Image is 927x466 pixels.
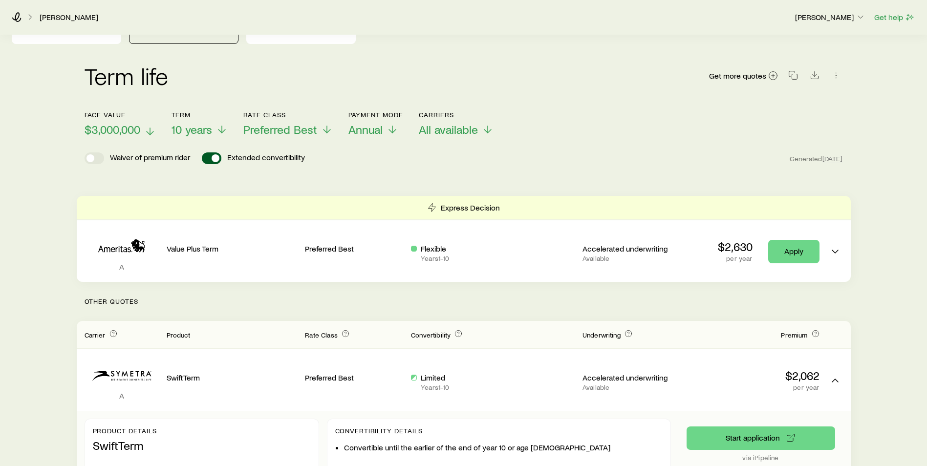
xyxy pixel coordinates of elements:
p: [PERSON_NAME] [795,12,865,22]
p: Term [172,111,228,119]
p: Waiver of premium rider [110,152,190,164]
p: Preferred Best [305,373,403,382]
p: Accelerated underwriting [582,244,681,254]
div: Term quotes [77,196,851,282]
p: Value Plus Term [167,244,298,254]
p: A [85,262,159,272]
button: Rate ClassPreferred Best [243,111,333,137]
p: Available [582,383,681,391]
button: [PERSON_NAME] [795,12,866,23]
p: $2,630 [718,240,753,254]
p: Rate Class [243,111,333,119]
span: 10 years [172,123,212,136]
p: Product details [93,427,311,435]
span: Premium [781,331,807,339]
p: per year [718,254,753,262]
span: Product [167,331,191,339]
span: Rate Class [305,331,338,339]
span: $3,000,000 [85,123,140,136]
span: Convertibility [411,331,451,339]
p: Face value [85,111,156,119]
p: Available [582,254,681,262]
a: Download CSV [808,72,821,82]
p: SwiftTerm [167,373,298,382]
p: Years 1 - 10 [421,254,449,262]
p: Carriers [419,111,494,119]
p: Express Decision [441,203,500,212]
button: CarriersAll available [419,111,494,137]
p: SwiftTerm [93,439,311,452]
span: Generated [790,154,842,163]
span: Annual [348,123,383,136]
p: Preferred Best [305,244,403,254]
p: Other Quotes [77,282,851,321]
span: Carrier [85,331,106,339]
span: Underwriting [582,331,621,339]
a: Apply [768,240,819,263]
h2: Term life [85,64,169,87]
li: Convertible until the earlier of the end of year 10 or age [DEMOGRAPHIC_DATA] [344,443,663,452]
p: per year [689,383,819,391]
button: Term10 years [172,111,228,137]
p: Accelerated underwriting [582,373,681,382]
span: Get more quotes [709,72,766,80]
button: Face value$3,000,000 [85,111,156,137]
button: via iPipeline [687,426,835,450]
span: All available [419,123,478,136]
p: $2,062 [689,369,819,382]
a: Get more quotes [709,70,778,82]
p: Flexible [421,244,449,254]
button: Get help [874,12,915,23]
p: Limited [421,373,449,382]
p: via iPipeline [687,454,835,462]
span: Preferred Best [243,123,317,136]
a: [PERSON_NAME] [39,13,99,22]
button: Payment ModeAnnual [348,111,404,137]
p: Years 1 - 10 [421,383,449,391]
p: Convertibility Details [335,427,663,435]
p: A [85,391,159,401]
span: [DATE] [822,154,843,163]
p: Extended convertibility [227,152,305,164]
p: Payment Mode [348,111,404,119]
